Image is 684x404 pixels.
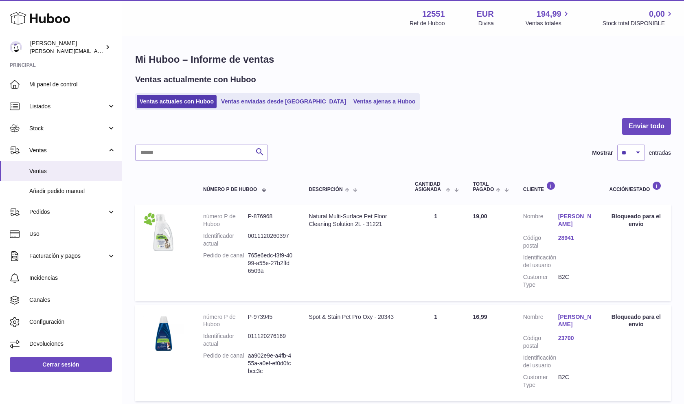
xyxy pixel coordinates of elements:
dd: 011120276169 [248,332,293,348]
a: [PERSON_NAME] [558,213,593,228]
span: 16,99 [473,314,487,320]
td: 1 [407,204,465,301]
strong: EUR [477,9,494,20]
dt: Customer Type [523,373,558,389]
span: Stock total DISPONIBLE [603,20,674,27]
span: Incidencias [29,274,116,282]
a: Ventas enviadas desde [GEOGRAPHIC_DATA] [218,95,349,108]
span: número P de Huboo [203,187,257,192]
dd: P-973945 [248,313,293,329]
a: Ventas actuales con Huboo [137,95,217,108]
span: Configuración [29,318,116,326]
div: Spot & Stain Pet Pro Oxy - 20343 [309,313,399,321]
a: 194,99 Ventas totales [526,9,571,27]
button: Enviar todo [622,118,671,135]
span: Añadir pedido manual [29,187,116,195]
a: Ventas ajenas a Huboo [351,95,419,108]
dd: 0011120260397 [248,232,293,248]
img: 1712143751.png [143,313,184,354]
div: Acción/Estado [609,181,663,192]
span: Canales [29,296,116,304]
dd: aa902e9e-a4fb-455a-a0ef-ef0d0fcbcc3c [248,352,293,375]
dd: 765e6edc-f3f9-4099-a55e-27b2ffd6509a [248,252,293,275]
div: Natural Multi-Surface Pet Floor Cleaning Solution 2L - 31221 [309,213,399,228]
span: Uso [29,230,116,238]
div: Cliente [523,181,593,192]
div: Bloqueado para el envío [609,313,663,329]
span: [PERSON_NAME][EMAIL_ADDRESS][PERSON_NAME][DOMAIN_NAME] [30,48,207,54]
dd: P-876968 [248,213,293,228]
dt: número P de Huboo [203,313,248,329]
a: 23700 [558,334,593,342]
dt: Pedido de canal [203,252,248,275]
img: 1696927502.jpeg [143,213,184,253]
span: 194,99 [537,9,561,20]
span: Stock [29,125,107,132]
a: Cerrar sesión [10,357,112,372]
span: entradas [649,149,671,157]
span: Facturación y pagos [29,252,107,260]
span: Total pagado [473,182,494,192]
a: 28941 [558,234,593,242]
div: Ref de Huboo [410,20,445,27]
span: Pedidos [29,208,107,216]
dt: Customer Type [523,273,558,289]
dt: Código postal [523,334,558,350]
span: Ventas [29,167,116,175]
h1: Mi Huboo – Informe de ventas [135,53,671,66]
div: Bloqueado para el envío [609,213,663,228]
span: Mi panel de control [29,81,116,88]
span: 19,00 [473,213,487,220]
div: [PERSON_NAME] [30,40,103,55]
h2: Ventas actualmente con Huboo [135,74,256,85]
dt: Identificación del usuario [523,354,558,369]
span: 0,00 [649,9,665,20]
dt: Identificación del usuario [523,254,558,269]
dt: Nombre [523,213,558,230]
span: Ventas totales [526,20,571,27]
strong: 12551 [422,9,445,20]
dt: Pedido de canal [203,352,248,375]
a: [PERSON_NAME] [558,313,593,329]
span: Ventas [29,147,107,154]
img: gerardo.montoiro@cleverenterprise.es [10,41,22,53]
div: Divisa [478,20,494,27]
label: Mostrar [592,149,613,157]
span: Listados [29,103,107,110]
dt: Identificador actual [203,232,248,248]
dd: B2C [558,273,593,289]
dt: Nombre [523,313,558,331]
a: 0,00 Stock total DISPONIBLE [603,9,674,27]
dt: Código postal [523,234,558,250]
span: Devoluciones [29,340,116,348]
span: Cantidad ASIGNADA [415,182,444,192]
dt: número P de Huboo [203,213,248,228]
span: Descripción [309,187,342,192]
dd: B2C [558,373,593,389]
td: 1 [407,305,465,401]
dt: Identificador actual [203,332,248,348]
